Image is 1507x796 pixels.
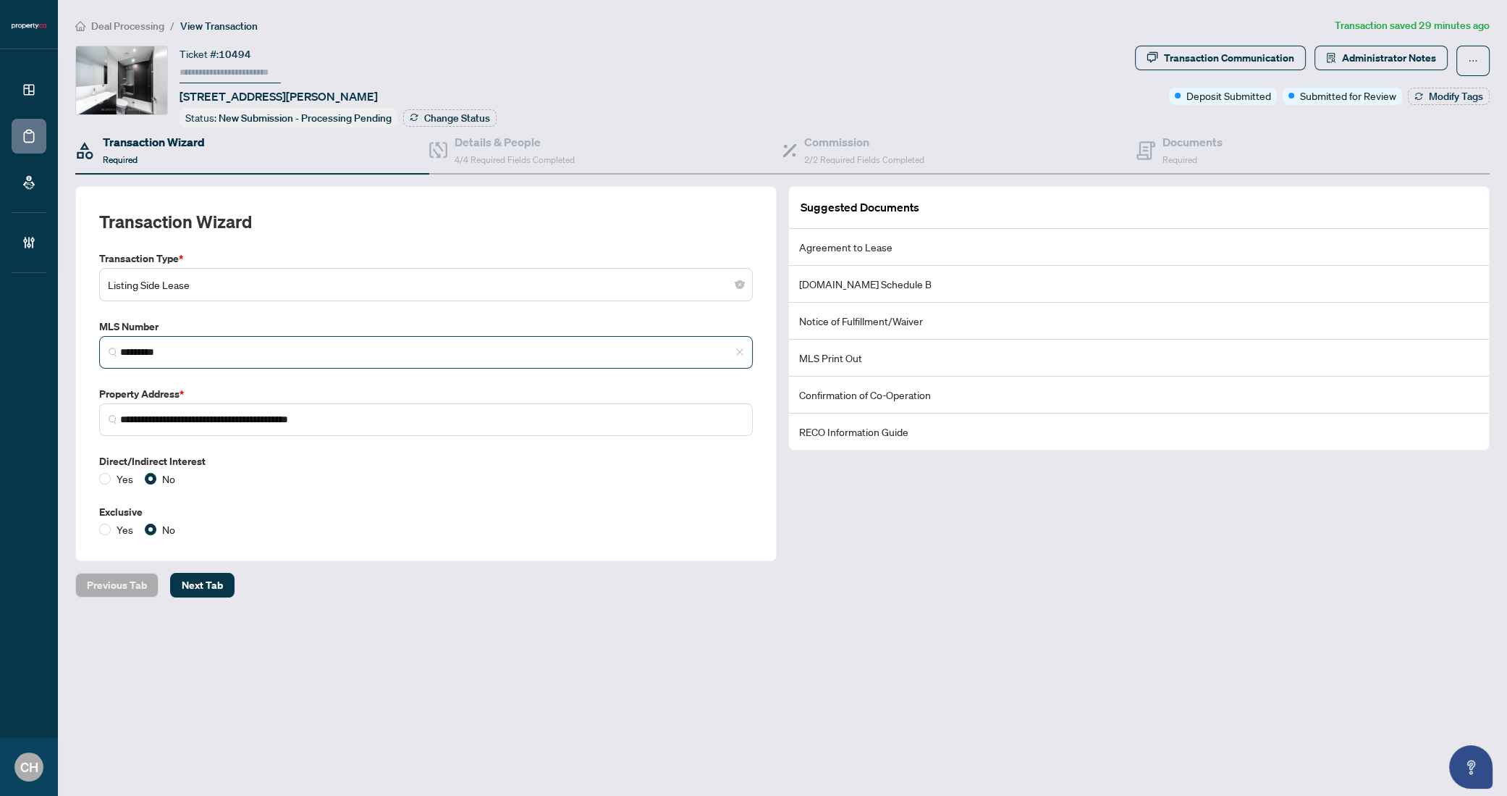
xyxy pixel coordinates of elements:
[1342,46,1436,70] span: Administrator Notes
[103,154,138,165] span: Required
[180,20,258,33] span: View Transaction
[20,757,38,777] span: CH
[99,504,753,520] label: Exclusive
[801,198,919,217] article: Suggested Documents
[789,303,1489,340] li: Notice of Fulfillment/Waiver
[789,414,1489,450] li: RECO Information Guide
[1429,91,1483,101] span: Modify Tags
[156,521,181,537] span: No
[75,21,85,31] span: home
[182,574,223,597] span: Next Tab
[1164,46,1294,70] div: Transaction Communication
[1335,17,1490,34] article: Transaction saved 29 minutes ago
[424,113,490,123] span: Change Status
[1300,88,1396,104] span: Submitted for Review
[403,109,497,127] button: Change Status
[170,17,174,34] li: /
[219,48,251,61] span: 10494
[789,229,1489,266] li: Agreement to Lease
[91,20,164,33] span: Deal Processing
[1408,88,1490,105] button: Modify Tags
[789,266,1489,303] li: [DOMAIN_NAME] Schedule B
[735,280,744,289] span: close-circle
[111,521,139,537] span: Yes
[1186,88,1271,104] span: Deposit Submitted
[1162,133,1223,151] h4: Documents
[1314,46,1448,70] button: Administrator Notes
[789,340,1489,377] li: MLS Print Out
[76,46,167,114] img: IMG-C12268363_1.jpg
[109,415,117,424] img: search_icon
[219,112,392,125] span: New Submission - Processing Pending
[735,348,744,356] span: close
[75,573,159,598] button: Previous Tab
[789,377,1489,414] li: Confirmation of Co-Operation
[99,251,753,267] label: Transaction Type
[170,573,235,598] button: Next Tab
[12,22,46,30] img: logo
[180,108,397,127] div: Status:
[1162,154,1197,165] span: Required
[1326,53,1336,63] span: solution
[804,154,924,165] span: 2/2 Required Fields Completed
[99,210,252,233] h2: Transaction Wizard
[1449,745,1493,789] button: Open asap
[180,46,251,62] div: Ticket #:
[180,88,378,105] span: [STREET_ADDRESS][PERSON_NAME]
[804,133,924,151] h4: Commission
[99,453,753,469] label: Direct/Indirect Interest
[455,154,575,165] span: 4/4 Required Fields Completed
[99,319,753,335] label: MLS Number
[109,348,117,356] img: search_icon
[455,133,575,151] h4: Details & People
[103,133,205,151] h4: Transaction Wizard
[1135,46,1306,70] button: Transaction Communication
[111,471,139,487] span: Yes
[1468,56,1478,66] span: ellipsis
[156,471,181,487] span: No
[108,271,744,298] span: Listing Side Lease
[99,386,753,402] label: Property Address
